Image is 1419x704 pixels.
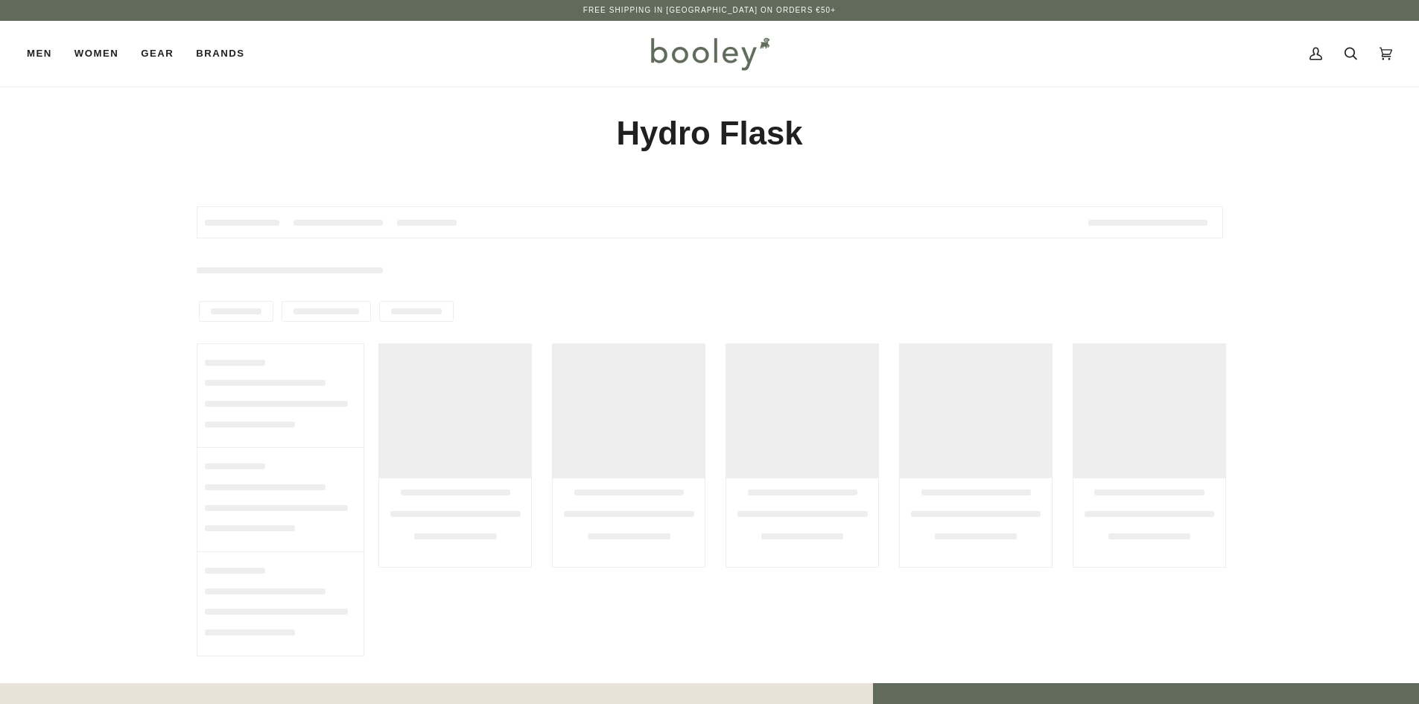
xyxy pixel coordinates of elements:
[63,21,130,86] a: Women
[74,46,118,61] span: Women
[27,46,52,61] span: Men
[185,21,255,86] a: Brands
[644,32,775,75] img: Booley
[141,46,174,61] span: Gear
[130,21,185,86] a: Gear
[27,21,63,86] a: Men
[583,4,836,16] p: Free Shipping in [GEOGRAPHIC_DATA] on Orders €50+
[196,46,244,61] span: Brands
[197,113,1223,154] h1: Hydro Flask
